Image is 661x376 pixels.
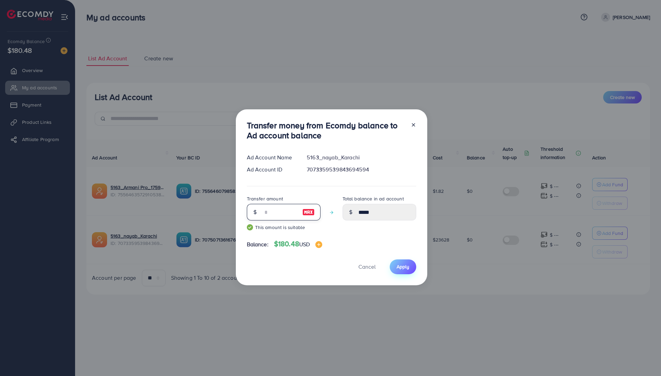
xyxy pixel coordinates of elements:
[241,154,302,161] div: Ad Account Name
[247,224,253,230] img: guide
[247,195,283,202] label: Transfer amount
[397,263,409,270] span: Apply
[315,241,322,248] img: image
[299,240,310,248] span: USD
[358,263,376,270] span: Cancel
[390,259,416,274] button: Apply
[343,195,404,202] label: Total balance in ad account
[350,259,384,274] button: Cancel
[301,154,421,161] div: 5163_nayab_Karachi
[632,345,656,371] iframe: Chat
[301,166,421,174] div: 7073359539843694594
[274,240,323,248] h4: $180.48
[241,166,302,174] div: Ad Account ID
[247,120,405,140] h3: Transfer money from Ecomdy balance to Ad account balance
[247,240,269,248] span: Balance:
[302,208,315,216] img: image
[247,224,321,231] small: This amount is suitable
